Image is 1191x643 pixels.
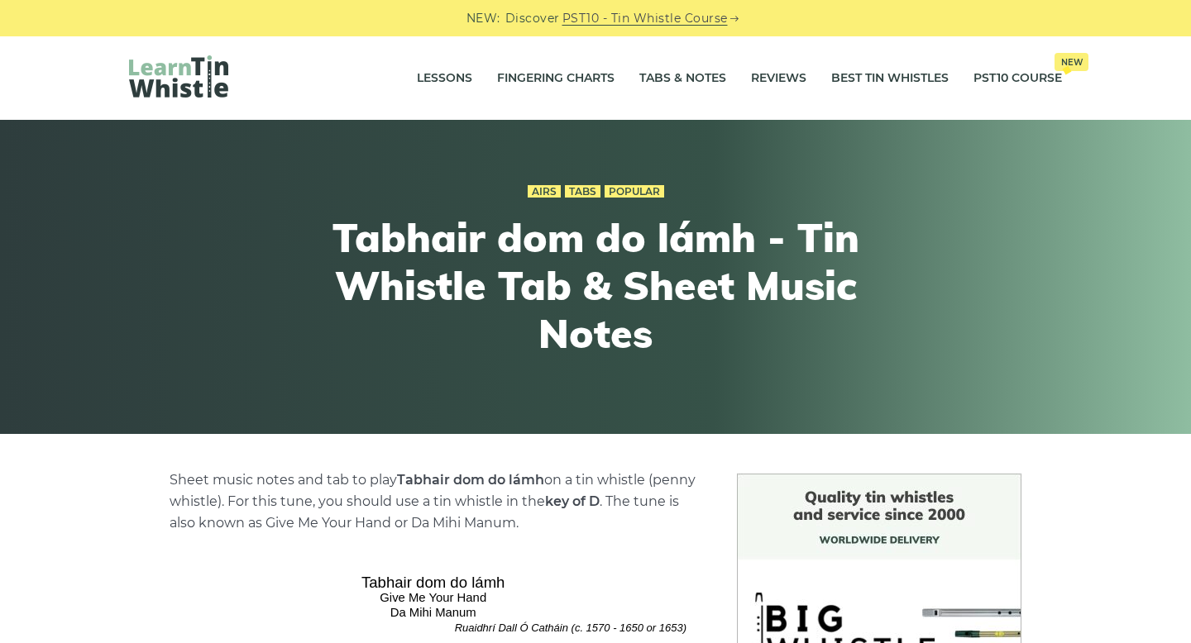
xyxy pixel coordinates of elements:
h1: Tabhair dom do lámh - Tin Whistle Tab & Sheet Music Notes [291,214,900,357]
img: LearnTinWhistle.com [129,55,228,98]
a: Fingering Charts [497,58,615,99]
a: Lessons [417,58,472,99]
p: Sheet music notes and tab to play on a tin whistle (penny whistle). For this tune, you should use... [170,469,697,534]
strong: Tabhair dom do lámh [397,472,544,488]
a: Popular [605,185,664,198]
a: Tabs & Notes [639,58,726,99]
a: Tabs [565,185,600,198]
a: PST10 CourseNew [973,58,1062,99]
a: Reviews [751,58,806,99]
span: New [1055,53,1088,71]
strong: key of D [545,493,600,509]
a: Best Tin Whistles [831,58,949,99]
a: Airs [528,185,561,198]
